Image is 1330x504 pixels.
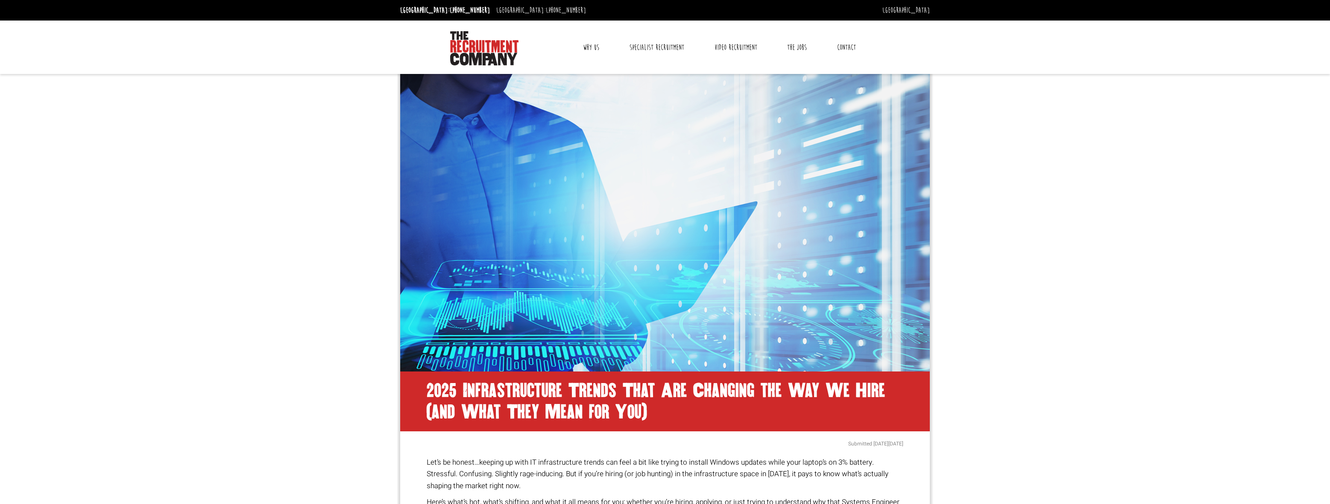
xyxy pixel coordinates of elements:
[400,371,930,431] h1: 2025 Infrastructure Trends That Are Changing the Way We Hire (and What They Mean for You)
[427,457,903,492] p: Let’s be honest…keeping up with IT infrastructure trends can feel a bit like trying to install Wi...
[398,3,492,17] li: [GEOGRAPHIC_DATA]:
[494,3,588,17] li: [GEOGRAPHIC_DATA]:
[450,31,519,65] img: The Recruitment Company
[708,37,764,58] a: Video Recruitment
[546,6,586,15] a: [PHONE_NUMBER]
[831,37,862,58] a: Contact
[882,6,930,15] a: [GEOGRAPHIC_DATA]
[623,37,691,58] a: Specialist Recruitment
[427,440,903,448] p: Submitted [DATE][DATE]
[781,37,813,58] a: The Jobs
[450,6,490,15] a: [PHONE_NUMBER]
[577,37,606,58] a: Why Us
